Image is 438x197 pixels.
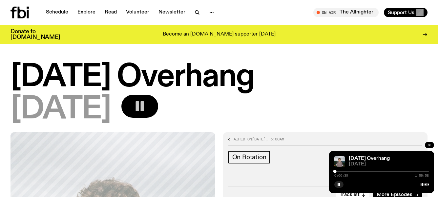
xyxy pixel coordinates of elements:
[101,8,121,17] a: Read
[73,8,99,17] a: Explore
[313,8,379,17] button: On AirThe Allnighter
[349,162,429,167] span: [DATE]
[228,151,270,163] a: On Rotation
[122,8,153,17] a: Volunteer
[384,8,428,17] button: Support Us
[10,95,111,124] span: [DATE]
[334,174,348,177] span: 0:00:39
[334,156,345,167] img: Harrie Hastings stands in front of cloud-covered sky and rolling hills. He's wearing sunglasses a...
[266,136,284,142] span: , 5:00am
[234,136,252,142] span: Aired on
[415,174,429,177] span: 1:59:58
[232,154,266,161] span: On Rotation
[42,8,72,17] a: Schedule
[155,8,189,17] a: Newsletter
[10,62,428,92] h1: [DATE] Overhang
[252,136,266,142] span: [DATE]
[349,156,390,161] a: [DATE] Overhang
[10,29,60,40] h3: Donate to [DOMAIN_NAME]
[388,10,414,15] span: Support Us
[163,32,276,37] p: Become an [DOMAIN_NAME] supporter [DATE]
